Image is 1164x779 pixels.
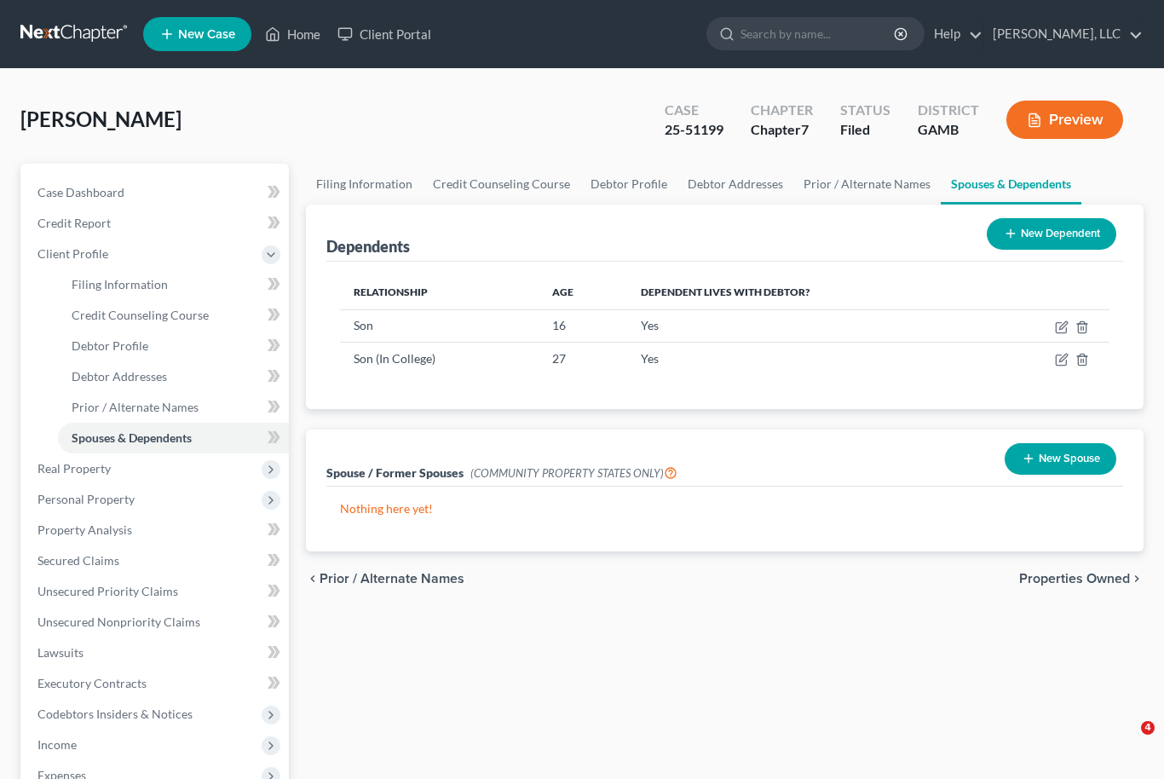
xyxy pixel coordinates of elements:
[37,246,108,261] span: Client Profile
[840,101,890,120] div: Status
[751,120,813,140] div: Chapter
[987,218,1116,250] button: New Dependent
[340,343,539,375] td: Son (In College)
[256,19,329,49] a: Home
[37,707,193,721] span: Codebtors Insiders & Notices
[1005,443,1116,475] button: New Spouse
[918,101,979,120] div: District
[58,300,289,331] a: Credit Counseling Course
[24,638,289,668] a: Lawsuits
[24,208,289,239] a: Credit Report
[37,216,111,230] span: Credit Report
[72,369,167,384] span: Debtor Addresses
[793,164,941,205] a: Prior / Alternate Names
[72,338,148,353] span: Debtor Profile
[178,28,235,41] span: New Case
[1141,721,1155,735] span: 4
[37,553,119,568] span: Secured Claims
[539,343,627,375] td: 27
[1019,572,1144,586] button: Properties Owned chevron_right
[58,392,289,423] a: Prior / Alternate Names
[1106,721,1147,762] iframe: Intercom live chat
[340,309,539,342] td: Son
[580,164,677,205] a: Debtor Profile
[37,615,200,629] span: Unsecured Nonpriority Claims
[37,522,132,537] span: Property Analysis
[58,361,289,392] a: Debtor Addresses
[72,400,199,414] span: Prior / Alternate Names
[37,645,84,660] span: Lawsuits
[24,177,289,208] a: Case Dashboard
[740,18,896,49] input: Search by name...
[665,120,723,140] div: 25-51199
[320,572,464,586] span: Prior / Alternate Names
[326,236,410,257] div: Dependents
[925,19,982,49] a: Help
[1006,101,1123,139] button: Preview
[984,19,1143,49] a: [PERSON_NAME], LLC
[470,466,677,480] span: (COMMUNITY PROPERTY STATES ONLY)
[1130,572,1144,586] i: chevron_right
[665,101,723,120] div: Case
[24,515,289,545] a: Property Analysis
[37,584,178,598] span: Unsecured Priority Claims
[58,269,289,300] a: Filing Information
[24,668,289,699] a: Executory Contracts
[627,343,985,375] td: Yes
[306,164,423,205] a: Filing Information
[340,500,1110,517] p: Nothing here yet!
[627,275,985,309] th: Dependent lives with debtor?
[37,492,135,506] span: Personal Property
[37,676,147,690] span: Executory Contracts
[58,331,289,361] a: Debtor Profile
[72,277,168,291] span: Filing Information
[20,107,182,131] span: [PERSON_NAME]
[306,572,464,586] button: chevron_left Prior / Alternate Names
[677,164,793,205] a: Debtor Addresses
[627,309,985,342] td: Yes
[539,309,627,342] td: 16
[24,607,289,638] a: Unsecured Nonpriority Claims
[941,164,1081,205] a: Spouses & Dependents
[37,737,77,752] span: Income
[329,19,440,49] a: Client Portal
[58,423,289,453] a: Spouses & Dependents
[72,430,192,445] span: Spouses & Dependents
[24,576,289,607] a: Unsecured Priority Claims
[306,572,320,586] i: chevron_left
[37,461,111,476] span: Real Property
[918,120,979,140] div: GAMB
[840,120,890,140] div: Filed
[72,308,209,322] span: Credit Counseling Course
[340,275,539,309] th: Relationship
[801,121,809,137] span: 7
[37,185,124,199] span: Case Dashboard
[751,101,813,120] div: Chapter
[539,275,627,309] th: Age
[24,545,289,576] a: Secured Claims
[423,164,580,205] a: Credit Counseling Course
[1019,572,1130,586] span: Properties Owned
[326,465,464,480] span: Spouse / Former Spouses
